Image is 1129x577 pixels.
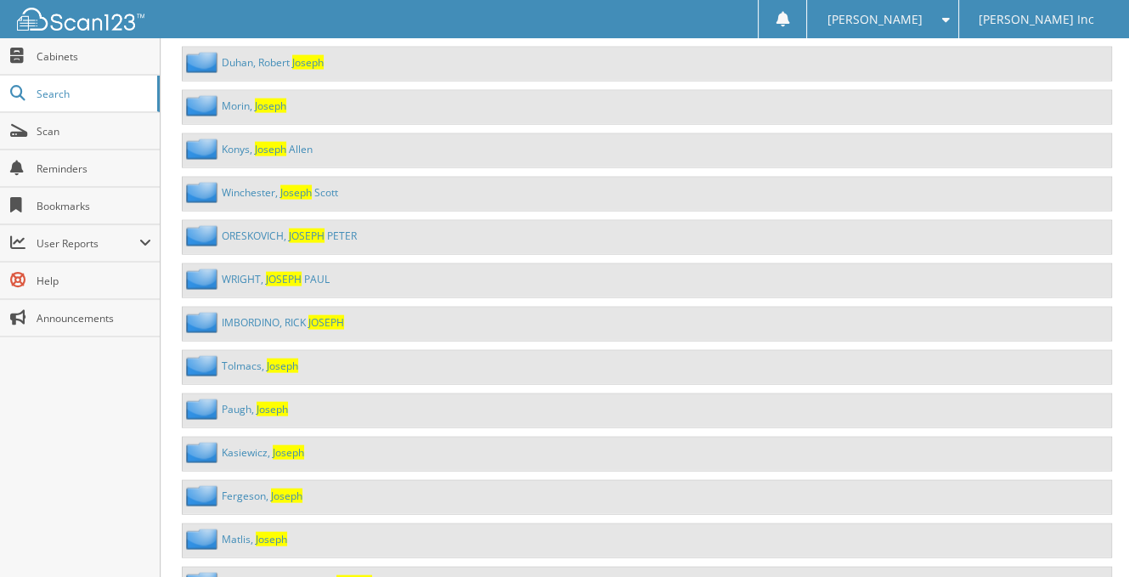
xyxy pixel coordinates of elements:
[186,269,222,290] img: folder2.png
[255,99,286,113] span: J o s e p h
[186,225,222,246] img: folder2.png
[1044,495,1129,577] iframe: Chat Widget
[273,445,304,460] span: J o s e p h
[37,49,151,64] span: Cabinets
[222,445,304,460] a: Kasiewicz, Joseph
[222,142,313,156] a: Konys, Joseph Allen
[186,355,222,376] img: folder2.png
[37,311,151,325] span: Announcements
[222,359,298,373] a: Tolmacs, Joseph
[17,8,144,31] img: scan123-logo-white.svg
[186,312,222,333] img: folder2.png
[222,402,288,416] a: Paugh, Joseph
[222,532,287,546] a: Matlis, Joseph
[222,229,357,243] a: ORESKOVICH, JOSEPH PETER
[292,55,324,70] span: J o s e p h
[308,315,344,330] span: J O S E P H
[222,55,324,70] a: Duhan, Robert Joseph
[979,14,1094,25] span: [PERSON_NAME] Inc
[257,402,288,416] span: J o s e p h
[255,142,286,156] span: J o s e p h
[267,359,298,373] span: J o s e p h
[289,229,325,243] span: J O S E P H
[37,236,139,251] span: User Reports
[37,124,151,139] span: Scan
[280,185,312,200] span: J o s e p h
[186,182,222,203] img: folder2.png
[186,485,222,506] img: folder2.png
[37,199,151,213] span: Bookmarks
[222,315,344,330] a: IMBORDINO, RICK JOSEPH
[186,399,222,420] img: folder2.png
[37,274,151,288] span: Help
[271,489,302,503] span: J o s e p h
[222,99,286,113] a: Morin, Joseph
[37,87,149,101] span: Search
[186,529,222,550] img: folder2.png
[827,14,923,25] span: [PERSON_NAME]
[222,489,302,503] a: Fergeson, Joseph
[186,442,222,463] img: folder2.png
[266,272,302,286] span: J O S E P H
[186,139,222,160] img: folder2.png
[186,52,222,73] img: folder2.png
[256,532,287,546] span: J o s e p h
[186,95,222,116] img: folder2.png
[37,161,151,176] span: Reminders
[222,272,330,286] a: WRIGHT, JOSEPH PAUL
[222,185,338,200] a: Winchester, Joseph Scott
